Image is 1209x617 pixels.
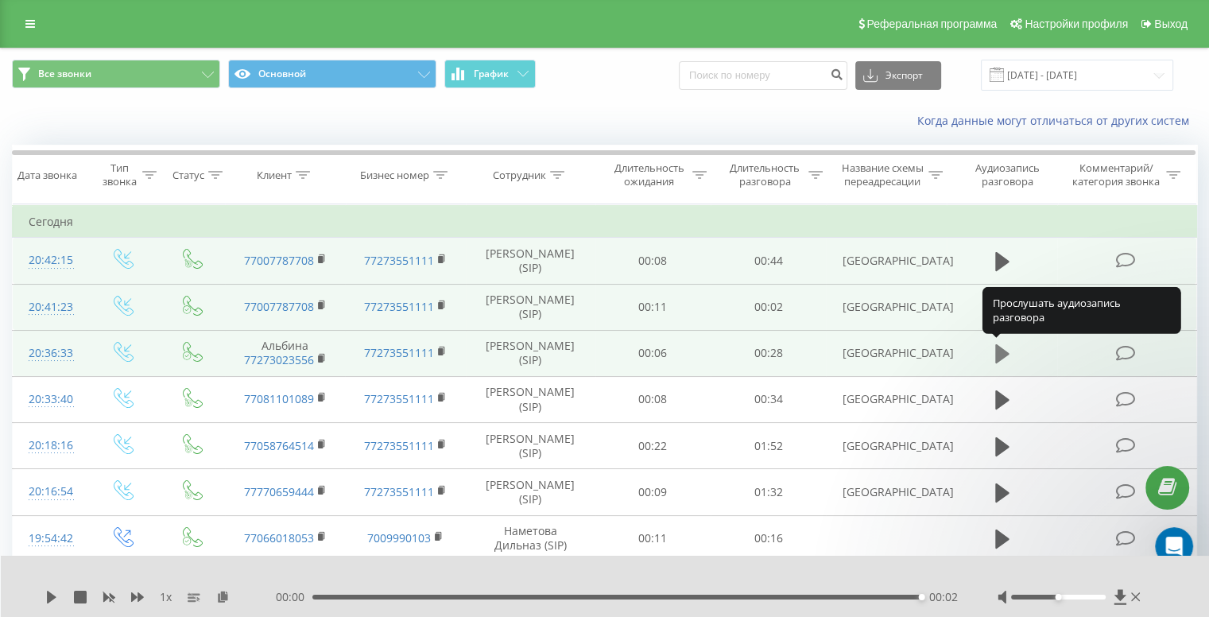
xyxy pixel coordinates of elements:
button: Экспорт [855,61,941,90]
div: Аудиозапись разговора [961,161,1054,188]
div: Длительность разговора [725,161,804,188]
td: 00:11 [595,515,711,561]
a: 77273551111 [364,484,434,499]
td: [PERSON_NAME] (SIP) [466,284,595,330]
div: Название схемы переадресации [841,161,924,188]
span: 00:02 [929,589,958,605]
button: Основной [228,60,436,88]
td: [PERSON_NAME] (SIP) [466,376,595,422]
span: График [474,68,509,80]
span: 00:00 [276,589,312,605]
span: 1 x [160,589,172,605]
div: 20:18:16 [29,430,71,461]
a: 77058764514 [244,438,314,453]
td: Альбина [225,330,345,376]
td: [GEOGRAPHIC_DATA] [826,284,946,330]
td: [PERSON_NAME] (SIP) [466,330,595,376]
button: Все звонки [12,60,220,88]
td: 00:08 [595,238,711,284]
td: 00:02 [711,284,826,330]
td: [GEOGRAPHIC_DATA] [826,376,946,422]
td: 01:32 [711,469,826,515]
td: [PERSON_NAME] (SIP) [466,238,595,284]
span: Все звонки [38,68,91,80]
td: 00:28 [711,330,826,376]
a: 77007787708 [244,253,314,268]
div: 20:42:15 [29,245,71,276]
td: 00:11 [595,284,711,330]
td: Сегодня [13,206,1197,238]
td: [GEOGRAPHIC_DATA] [826,238,946,284]
td: [GEOGRAPHIC_DATA] [826,469,946,515]
div: Accessibility label [919,594,925,600]
td: 00:06 [595,330,711,376]
a: 77081101089 [244,391,314,406]
div: 20:33:40 [29,384,71,415]
div: 20:16:54 [29,476,71,507]
a: 77770659444 [244,484,314,499]
iframe: Intercom live chat [1155,527,1193,565]
div: Тип звонка [100,161,138,188]
td: 01:52 [711,423,826,469]
td: [GEOGRAPHIC_DATA] [826,423,946,469]
span: Реферальная программа [866,17,997,30]
td: 00:22 [595,423,711,469]
a: 77273551111 [364,438,434,453]
div: 20:41:23 [29,292,71,323]
div: Accessibility label [1055,594,1061,600]
div: Бизнес номер [360,169,429,182]
a: 77273023556 [244,352,314,367]
td: 00:16 [711,515,826,561]
a: 77066018053 [244,530,314,545]
span: Настройки профиля [1025,17,1128,30]
td: [GEOGRAPHIC_DATA] [826,330,946,376]
td: [PERSON_NAME] (SIP) [466,423,595,469]
td: 00:09 [595,469,711,515]
td: [PERSON_NAME] (SIP) [466,469,595,515]
div: 19:54:42 [29,523,71,554]
a: 77273551111 [364,299,434,314]
a: Когда данные могут отличаться от других систем [917,113,1197,128]
div: Клиент [257,169,292,182]
div: Сотрудник [493,169,546,182]
button: График [444,60,536,88]
td: 00:34 [711,376,826,422]
div: Длительность ожидания [610,161,689,188]
div: Прослушать аудиозапись разговора [982,287,1181,334]
a: 77273551111 [364,253,434,268]
a: 77273551111 [364,345,434,360]
a: 77273551111 [364,391,434,406]
div: Дата звонка [17,169,77,182]
a: 7009990103 [367,530,431,545]
div: Статус [172,169,204,182]
span: Выход [1154,17,1188,30]
div: 20:36:33 [29,338,71,369]
input: Поиск по номеру [679,61,847,90]
a: 77007787708 [244,299,314,314]
td: 00:44 [711,238,826,284]
td: Наметова Дильназ (SIP) [466,515,595,561]
td: 00:08 [595,376,711,422]
div: Комментарий/категория звонка [1069,161,1162,188]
